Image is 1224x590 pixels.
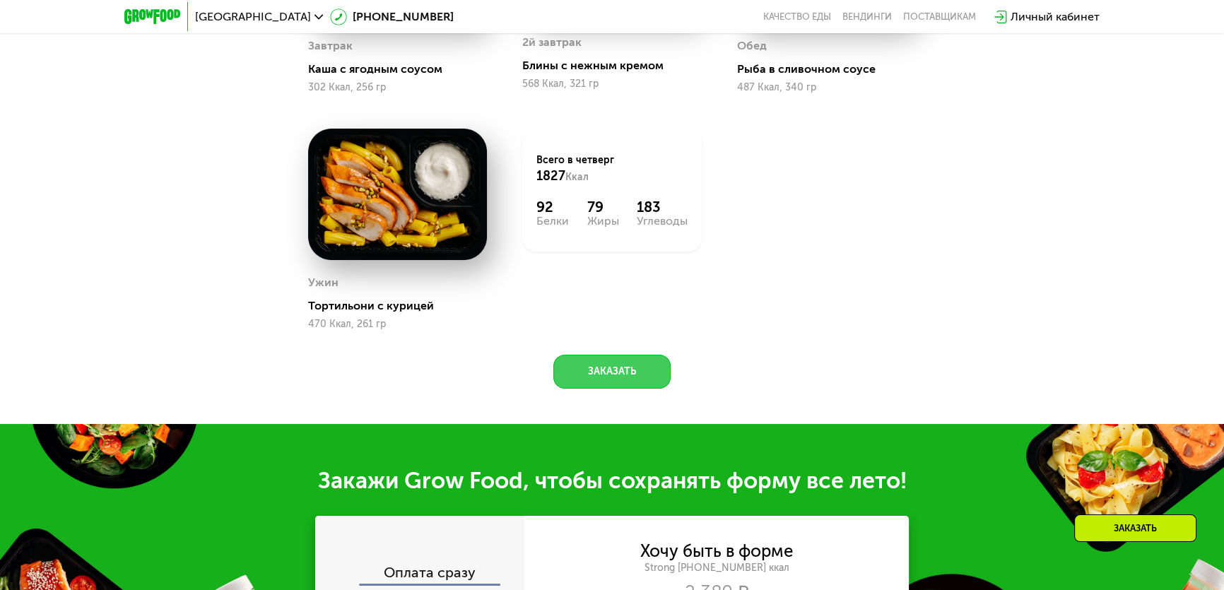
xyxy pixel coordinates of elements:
[536,216,569,227] div: Белки
[536,168,565,184] span: 1827
[522,32,582,53] div: 2й завтрак
[195,11,311,23] span: [GEOGRAPHIC_DATA]
[308,82,487,93] div: 302 Ккал, 256 гр
[637,216,688,227] div: Углеводы
[308,272,339,293] div: Ужин
[587,216,618,227] div: Жиры
[317,565,524,584] div: Оплата сразу
[536,153,687,184] div: Всего в четверг
[737,82,916,93] div: 487 Ккал, 340 гр
[1011,8,1100,25] div: Личный кабинет
[565,171,589,183] span: Ккал
[308,35,353,57] div: Завтрак
[553,355,671,389] button: Заказать
[842,11,892,23] a: Вендинги
[737,62,927,76] div: Рыба в сливочном соусе
[763,11,831,23] a: Качество еды
[522,78,701,90] div: 568 Ккал, 321 гр
[308,62,498,76] div: Каша с ягодным соусом
[330,8,454,25] a: [PHONE_NUMBER]
[1074,514,1196,542] div: Заказать
[640,543,793,559] div: Хочу быть в форме
[903,11,976,23] div: поставщикам
[587,199,618,216] div: 79
[536,199,569,216] div: 92
[308,299,498,313] div: Тортильони с курицей
[524,562,909,574] div: Strong [PHONE_NUMBER] ккал
[522,59,712,73] div: Блины с нежным кремом
[737,35,767,57] div: Обед
[308,319,487,330] div: 470 Ккал, 261 гр
[637,199,688,216] div: 183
